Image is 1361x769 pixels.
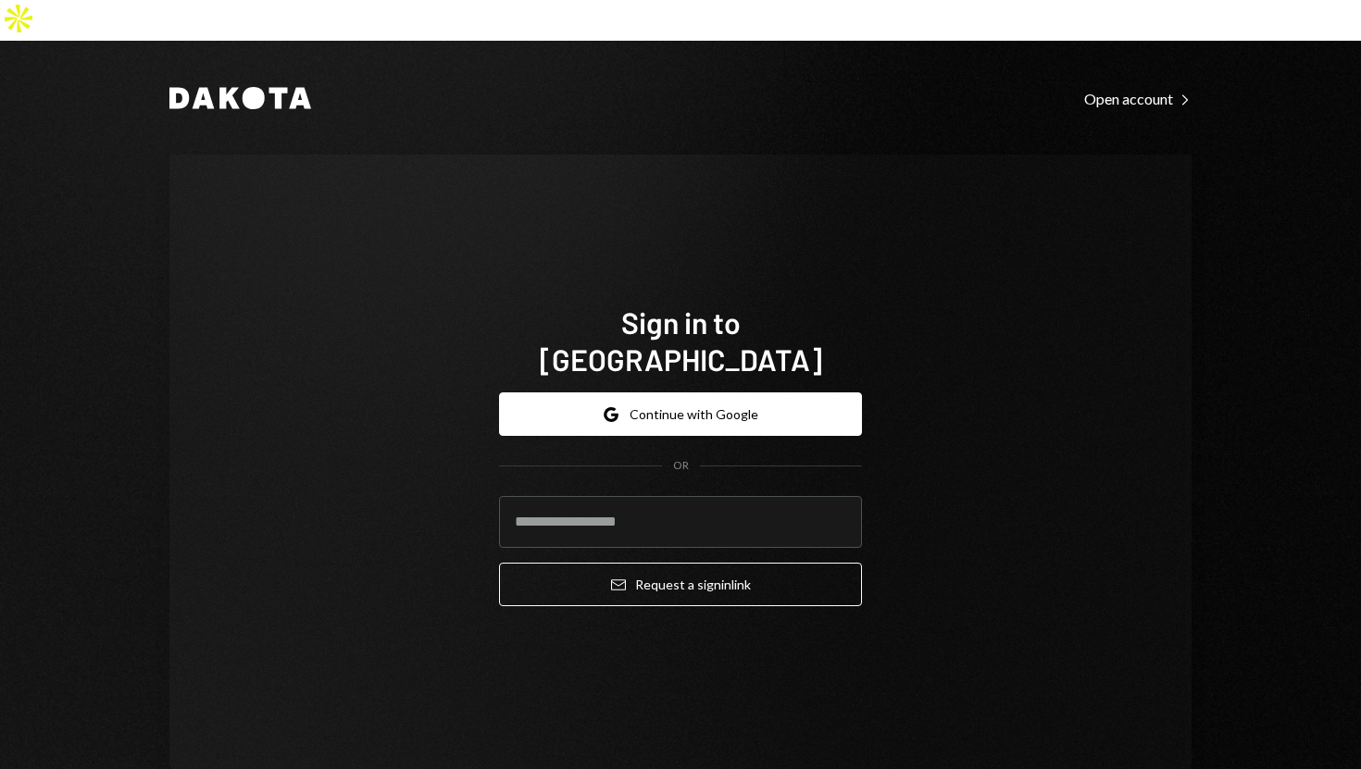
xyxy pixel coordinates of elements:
[499,392,862,436] button: Continue with Google
[673,458,689,474] div: OR
[499,563,862,606] button: Request a signinlink
[499,304,862,378] h1: Sign in to [GEOGRAPHIC_DATA]
[1084,88,1192,108] a: Open account
[1084,90,1192,108] div: Open account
